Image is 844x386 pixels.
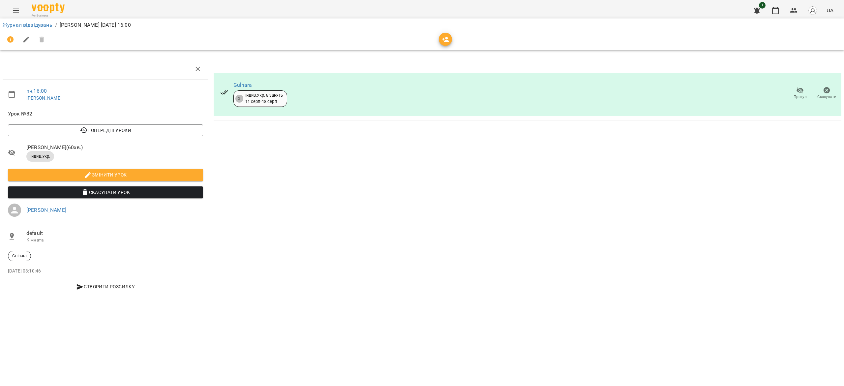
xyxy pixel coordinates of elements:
button: UA [824,4,836,16]
nav: breadcrumb [3,21,841,29]
a: Журнал відвідувань [3,22,52,28]
button: Скасувати Урок [8,186,203,198]
button: Змінити урок [8,169,203,181]
button: Створити розсилку [8,281,203,293]
span: Індив.Укр. [26,153,54,159]
button: Попередні уроки [8,124,203,136]
div: Індив.Укр. 8 занять 11 серп - 18 серп [245,92,283,105]
img: Voopty Logo [32,3,65,13]
a: [PERSON_NAME] [26,95,62,101]
img: avatar_s.png [808,6,817,15]
button: Скасувати [813,84,840,103]
span: Попередні уроки [13,126,198,134]
span: UA [827,7,833,14]
span: default [26,229,203,237]
span: [PERSON_NAME] ( 60 хв. ) [26,144,203,151]
span: Змінити урок [13,171,198,179]
button: Menu [8,3,24,18]
div: 2 [235,95,243,103]
span: 1 [759,2,766,9]
span: Урок №82 [8,110,203,118]
p: [PERSON_NAME] [DATE] 16:00 [60,21,131,29]
li: / [55,21,57,29]
span: Створити розсилку [11,283,200,291]
p: Кімната [26,237,203,243]
span: Прогул [794,94,807,100]
p: [DATE] 03:10:46 [8,268,203,274]
div: Gulnara [8,251,31,261]
a: [PERSON_NAME] [26,207,66,213]
span: Gulnara [8,253,31,259]
a: пн , 16:00 [26,88,47,94]
span: Скасувати [817,94,836,100]
a: Gulnara [233,82,252,88]
span: Скасувати Урок [13,188,198,196]
span: For Business [32,14,65,18]
button: Прогул [787,84,813,103]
